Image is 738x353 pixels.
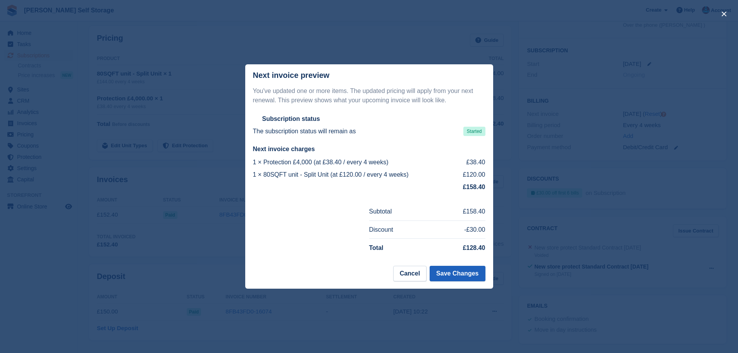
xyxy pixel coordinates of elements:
[369,245,384,251] strong: Total
[456,169,485,181] td: £120.00
[369,220,430,239] td: Discount
[718,8,730,20] button: close
[253,145,485,153] h2: Next invoice charges
[463,245,485,251] strong: £128.40
[463,127,485,136] span: Started
[253,169,456,181] td: 1 × 80SQFT unit - Split Unit (at £120.00 / every 4 weeks)
[369,203,430,220] td: Subtotal
[253,127,356,136] p: The subscription status will remain as
[253,71,330,80] p: Next invoice preview
[262,115,320,123] h2: Subscription status
[393,266,427,281] button: Cancel
[429,220,485,239] td: -£30.00
[456,156,485,169] td: £38.40
[253,156,456,169] td: 1 × Protection £4,000 (at £38.40 / every 4 weeks)
[430,266,485,281] button: Save Changes
[463,184,485,190] strong: £158.40
[429,203,485,220] td: £158.40
[253,86,485,105] p: You've updated one or more items. The updated pricing will apply from your next renewal. This pre...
